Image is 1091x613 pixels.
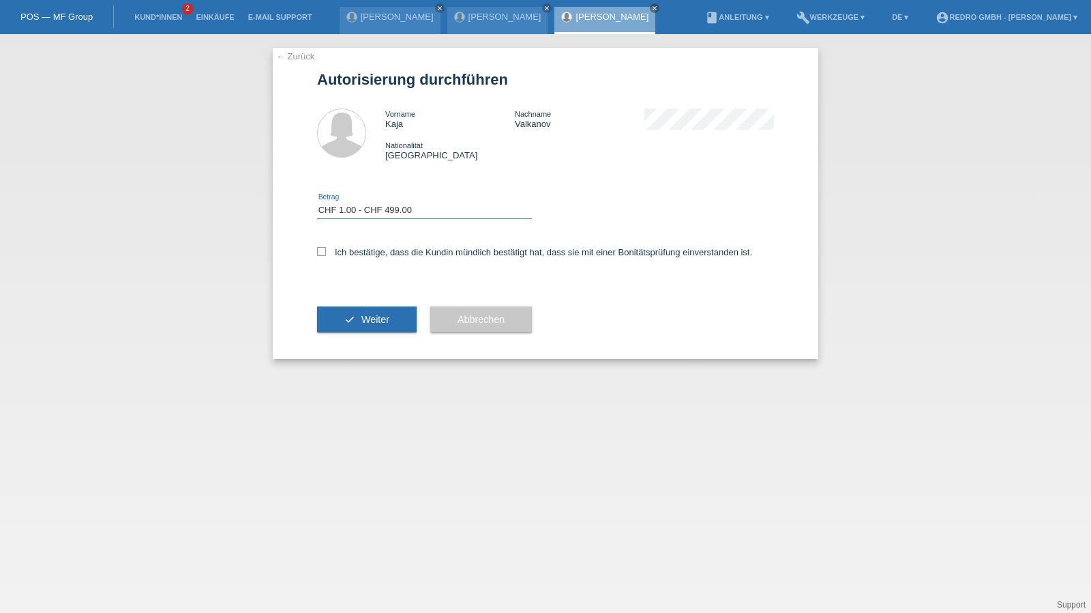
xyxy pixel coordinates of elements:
[361,12,434,22] a: [PERSON_NAME]
[885,13,915,21] a: DE ▾
[385,110,415,118] span: Vorname
[344,314,355,325] i: check
[929,13,1084,21] a: account_circleRedro GmbH - [PERSON_NAME] ▾
[790,13,872,21] a: buildWerkzeuge ▾
[936,11,949,25] i: account_circle
[385,109,515,129] div: Kaja
[698,13,775,21] a: bookAnleitung ▾
[651,5,658,12] i: close
[468,12,541,22] a: [PERSON_NAME]
[542,3,552,13] a: close
[1057,600,1086,610] a: Support
[361,314,389,325] span: Weiter
[576,12,648,22] a: [PERSON_NAME]
[515,110,551,118] span: Nachname
[276,51,314,61] a: ← Zurück
[20,12,93,22] a: POS — MF Group
[430,306,532,332] button: Abbrechen
[705,11,719,25] i: book
[435,3,445,13] a: close
[458,314,505,325] span: Abbrechen
[182,3,193,15] span: 2
[317,247,752,257] label: Ich bestätige, dass die Kundin mündlich bestätigt hat, dass sie mit einer Bonitätsprüfung einvers...
[241,13,319,21] a: E-Mail Support
[385,141,423,149] span: Nationalität
[796,11,810,25] i: build
[650,3,659,13] a: close
[436,5,443,12] i: close
[317,306,417,332] button: check Weiter
[515,109,644,129] div: Valkanov
[189,13,241,21] a: Einkäufe
[385,140,515,160] div: [GEOGRAPHIC_DATA]
[317,71,774,88] h1: Autorisierung durchführen
[543,5,550,12] i: close
[128,13,189,21] a: Kund*innen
